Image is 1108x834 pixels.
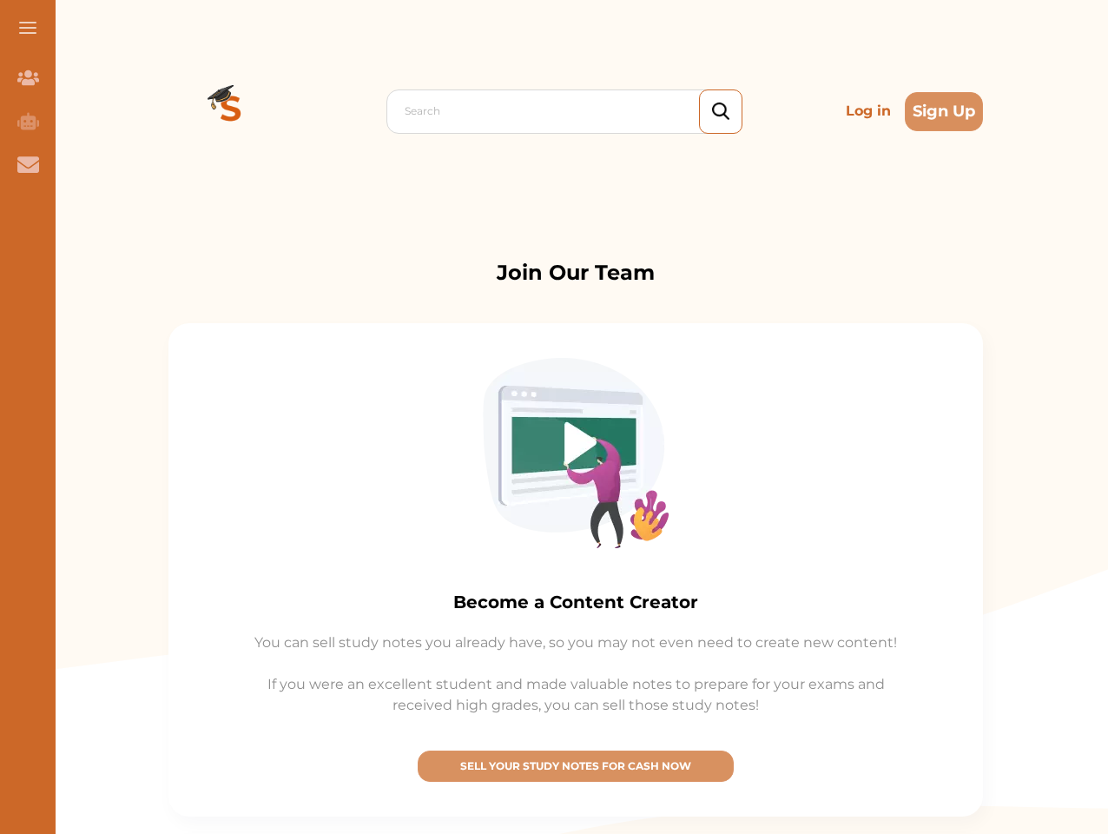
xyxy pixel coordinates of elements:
[168,632,983,716] p: You can sell study notes you already have, so you may not even need to create new content! If you...
[712,103,729,121] img: search_icon
[905,92,983,131] button: Sign Up
[483,358,669,548] img: Creator-Image
[168,589,983,615] p: Become a Content Creator
[839,94,898,129] p: Log in
[418,751,734,782] button: [object Object]
[168,257,983,288] p: Join Our Team
[425,758,726,774] p: SELL YOUR STUDY NOTES FOR CASH NOW
[168,49,293,174] img: Logo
